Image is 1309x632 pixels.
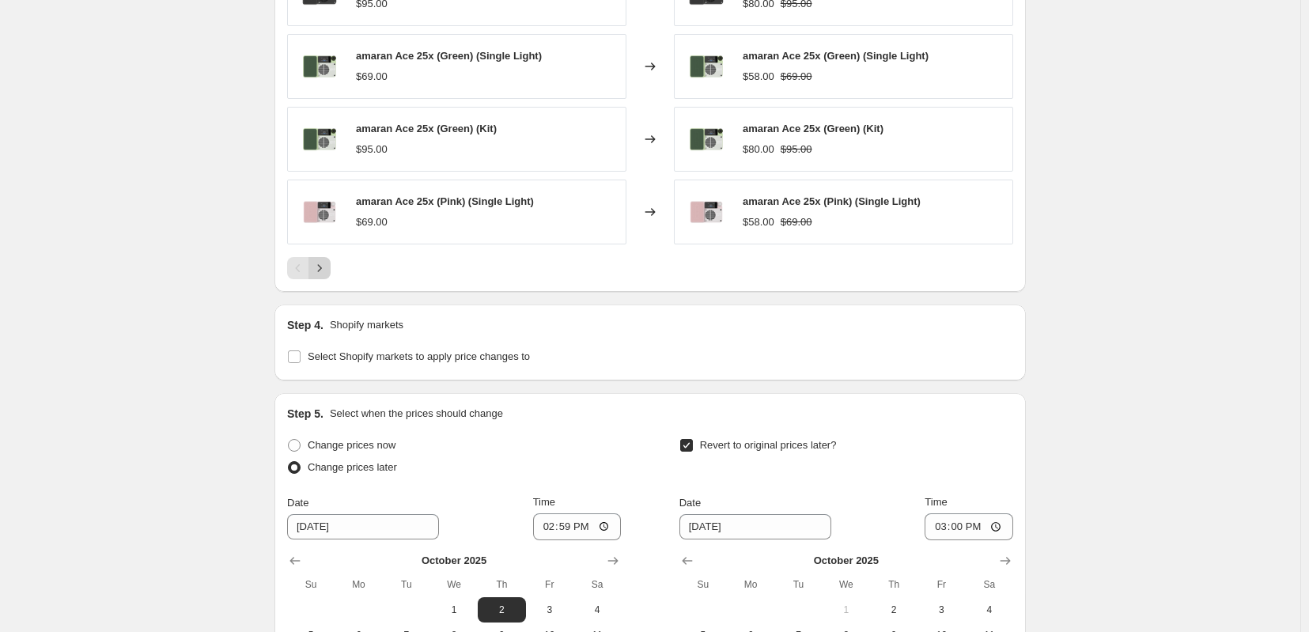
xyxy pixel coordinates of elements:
span: Mo [733,578,768,591]
nav: Pagination [287,257,331,279]
h2: Step 4. [287,317,323,333]
span: Sa [580,578,615,591]
button: Wednesday October 1 2025 [430,597,478,623]
span: amaran Ace 25x (Pink) (Single Light) [356,195,534,207]
span: Tu [781,578,815,591]
input: 12:00 [925,513,1013,540]
div: $58.00 [743,69,774,85]
input: 9/30/2025 [679,514,831,539]
th: Saturday [573,572,621,597]
div: $95.00 [356,142,388,157]
button: Thursday October 2 2025 [870,597,917,623]
span: Mo [341,578,376,591]
th: Tuesday [383,572,430,597]
span: amaran Ace 25x (Green) (Kit) [356,123,497,134]
button: Show next month, November 2025 [994,550,1016,572]
span: amaran Ace 25x (Pink) (Single Light) [743,195,921,207]
span: 2 [876,604,911,616]
span: Select Shopify markets to apply price changes to [308,350,530,362]
span: 1 [437,604,471,616]
th: Friday [917,572,965,597]
button: Show previous month, September 2025 [676,550,698,572]
p: Shopify markets [330,317,403,333]
img: amaranAce_-8_472c2bda-dfb8-4e39-92c2-1cee9d277870_80x.png [683,115,730,163]
span: Change prices now [308,439,395,451]
img: amaranAce_-8_472c2bda-dfb8-4e39-92c2-1cee9d277870_80x.png [296,43,343,90]
div: $80.00 [743,142,774,157]
th: Monday [335,572,382,597]
span: We [437,578,471,591]
div: $58.00 [743,214,774,230]
img: amaranAce_-8_472c2bda-dfb8-4e39-92c2-1cee9d277870_80x.png [683,43,730,90]
button: Next [308,257,331,279]
span: Th [876,578,911,591]
strike: $95.00 [781,142,812,157]
input: 9/30/2025 [287,514,439,539]
span: Fr [532,578,567,591]
span: 3 [924,604,959,616]
span: 4 [972,604,1007,616]
img: amaranAce_-7_5ee8d37b-ebbd-4938-8cd5-0f22e7343372_80x.png [683,188,730,236]
th: Wednesday [430,572,478,597]
span: Su [686,578,721,591]
th: Monday [727,572,774,597]
div: $69.00 [356,69,388,85]
strike: $69.00 [781,214,812,230]
h2: Step 5. [287,406,323,422]
th: Sunday [679,572,727,597]
button: Show previous month, September 2025 [284,550,306,572]
th: Tuesday [774,572,822,597]
th: Thursday [870,572,917,597]
span: 3 [532,604,567,616]
span: We [829,578,864,591]
span: Fr [924,578,959,591]
span: Time [533,496,555,508]
span: Tu [389,578,424,591]
span: Revert to original prices later? [700,439,837,451]
input: 12:00 [533,513,622,540]
button: Saturday October 4 2025 [966,597,1013,623]
span: amaran Ace 25x (Green) (Kit) [743,123,883,134]
img: amaranAce_-8_472c2bda-dfb8-4e39-92c2-1cee9d277870_80x.png [296,115,343,163]
p: Select when the prices should change [330,406,503,422]
th: Friday [526,572,573,597]
button: Saturday October 4 2025 [573,597,621,623]
span: 1 [829,604,864,616]
div: $69.00 [356,214,388,230]
span: 4 [580,604,615,616]
span: amaran Ace 25x (Green) (Single Light) [356,50,542,62]
th: Saturday [966,572,1013,597]
span: Date [679,497,701,509]
span: Time [925,496,947,508]
button: Thursday October 2 2025 [478,597,525,623]
th: Thursday [478,572,525,597]
button: Show next month, November 2025 [602,550,624,572]
th: Wednesday [823,572,870,597]
button: Friday October 3 2025 [917,597,965,623]
button: Wednesday October 1 2025 [823,597,870,623]
th: Sunday [287,572,335,597]
span: amaran Ace 25x (Green) (Single Light) [743,50,929,62]
img: amaranAce_-7_5ee8d37b-ebbd-4938-8cd5-0f22e7343372_80x.png [296,188,343,236]
strike: $69.00 [781,69,812,85]
span: Su [293,578,328,591]
span: 2 [484,604,519,616]
span: Change prices later [308,461,397,473]
span: Sa [972,578,1007,591]
span: Date [287,497,308,509]
span: Th [484,578,519,591]
button: Friday October 3 2025 [526,597,573,623]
